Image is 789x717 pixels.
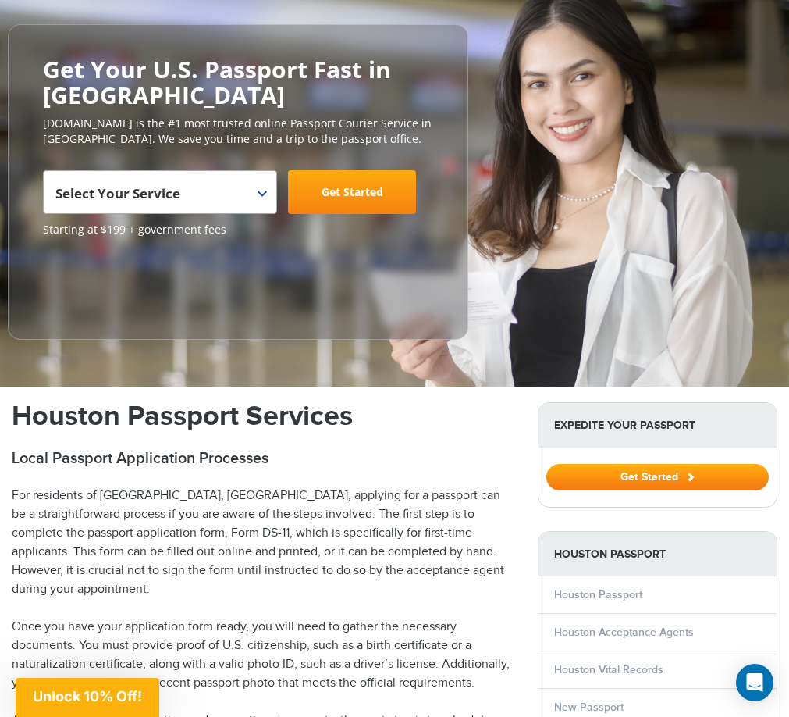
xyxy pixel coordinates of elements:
[546,470,769,483] a: Get Started
[546,464,769,490] button: Get Started
[16,678,159,717] div: Unlock 10% Off!
[33,688,142,705] span: Unlock 10% Off!
[43,222,433,237] span: Starting at $199 + government fees
[12,618,514,693] p: Once you have your application form ready, you will need to gather the necessary documents. You m...
[538,532,777,576] strong: Houston Passport
[288,170,416,214] a: Get Started
[55,177,261,220] span: Select Your Service
[554,588,642,601] a: Houston Passport
[43,116,433,147] p: [DOMAIN_NAME] is the #1 most trusted online Passport Courier Service in [GEOGRAPHIC_DATA]. We sav...
[736,664,773,701] div: Open Intercom Messenger
[12,402,514,430] h1: Houston Passport Services
[554,663,663,676] a: Houston Vital Records
[12,487,514,599] p: For residents of [GEOGRAPHIC_DATA], [GEOGRAPHIC_DATA], applying for a passport can be a straightf...
[538,403,777,448] strong: Expedite Your Passport
[12,449,514,468] h2: Local Passport Application Processes
[43,170,277,214] span: Select Your Service
[43,245,160,323] iframe: Customer reviews powered by Trustpilot
[554,701,624,714] a: New Passport
[554,626,694,639] a: Houston Acceptance Agents
[55,184,180,202] span: Select Your Service
[43,56,433,108] h2: Get Your U.S. Passport Fast in [GEOGRAPHIC_DATA]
